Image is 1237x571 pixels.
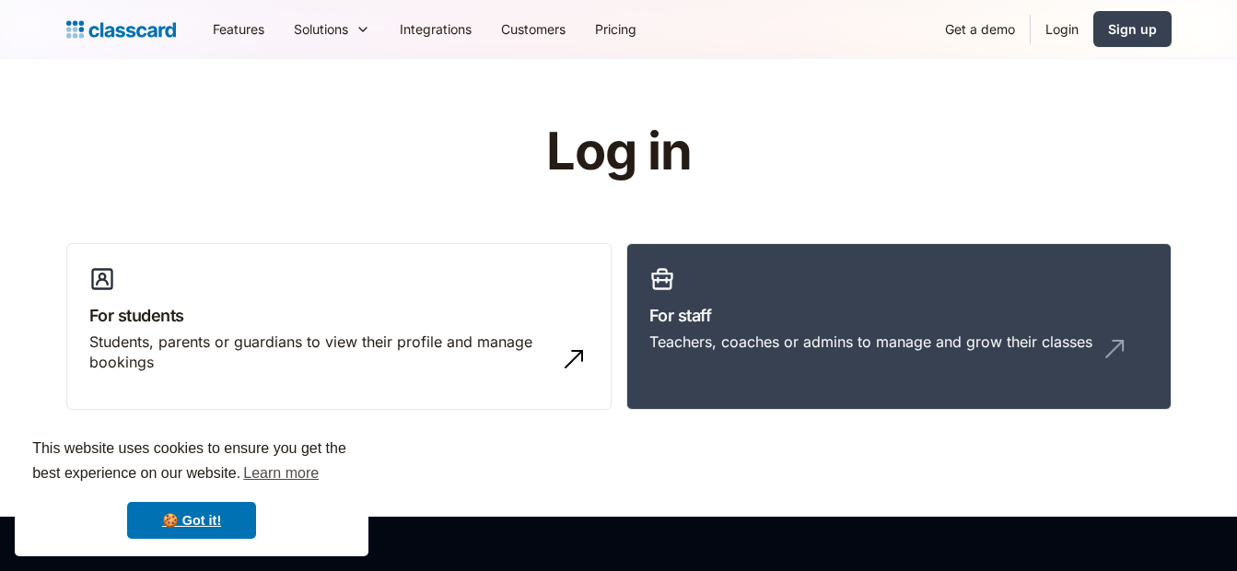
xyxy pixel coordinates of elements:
div: Solutions [279,8,385,50]
h3: For students [89,303,589,328]
span: This website uses cookies to ensure you get the best experience on our website. [32,437,351,487]
div: Teachers, coaches or admins to manage and grow their classes [649,332,1092,352]
div: Sign up [1108,19,1157,39]
h3: For staff [649,303,1149,328]
div: cookieconsent [15,420,368,556]
a: For studentsStudents, parents or guardians to view their profile and manage bookings [66,243,612,411]
a: dismiss cookie message [127,502,256,539]
h1: Log in [326,123,911,181]
a: Get a demo [930,8,1030,50]
a: Login [1031,8,1093,50]
a: learn more about cookies [240,460,321,487]
div: Students, parents or guardians to view their profile and manage bookings [89,332,552,373]
a: Customers [486,8,580,50]
a: Pricing [580,8,651,50]
a: Features [198,8,279,50]
a: Integrations [385,8,486,50]
a: For staffTeachers, coaches or admins to manage and grow their classes [626,243,1172,411]
a: Sign up [1093,11,1172,47]
a: home [66,17,176,42]
div: Solutions [294,19,348,39]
